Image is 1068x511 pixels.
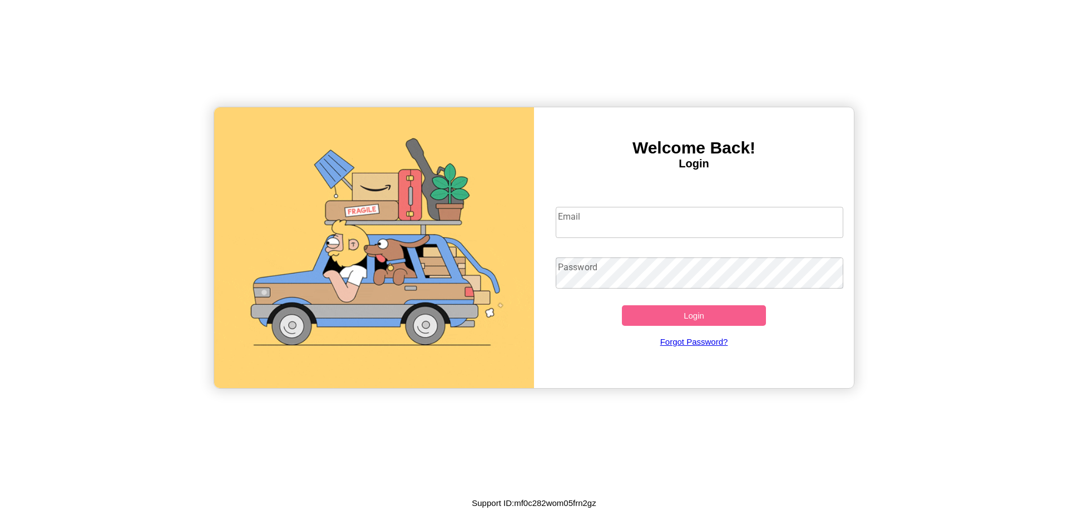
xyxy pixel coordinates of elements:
img: gif [214,107,534,388]
h4: Login [534,157,854,170]
button: Login [622,305,766,326]
h3: Welcome Back! [534,138,854,157]
p: Support ID: mf0c282wom05frn2gz [472,495,596,510]
a: Forgot Password? [550,326,838,358]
